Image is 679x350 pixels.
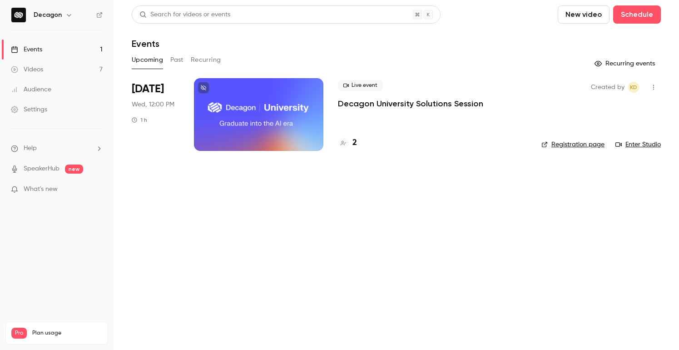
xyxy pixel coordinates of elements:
[11,65,43,74] div: Videos
[11,85,51,94] div: Audience
[613,5,661,24] button: Schedule
[132,38,159,49] h1: Events
[338,137,357,149] a: 2
[132,116,147,124] div: 1 h
[24,185,58,194] span: What's new
[630,82,637,93] span: KD
[338,80,383,91] span: Live event
[338,98,483,109] a: Decagon University Solutions Session
[11,328,27,339] span: Pro
[34,10,62,20] h6: Decagon
[132,53,163,67] button: Upcoming
[139,10,230,20] div: Search for videos or events
[132,100,174,109] span: Wed, 12:00 PM
[628,82,639,93] span: Kyra D'Onofrio
[11,8,26,22] img: Decagon
[132,78,179,151] div: Sep 24 Wed, 12:00 PM (America/Los Angeles)
[11,105,47,114] div: Settings
[590,56,661,71] button: Recurring events
[541,140,605,149] a: Registration page
[352,137,357,149] h4: 2
[191,53,221,67] button: Recurring
[170,53,183,67] button: Past
[92,185,103,194] iframe: Noticeable Trigger
[11,144,103,153] li: help-dropdown-opener
[615,140,661,149] a: Enter Studio
[558,5,610,24] button: New video
[32,330,102,337] span: Plan usage
[11,45,42,54] div: Events
[24,164,59,174] a: SpeakerHub
[591,82,624,93] span: Created by
[65,165,83,174] span: new
[24,144,37,153] span: Help
[132,82,164,96] span: [DATE]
